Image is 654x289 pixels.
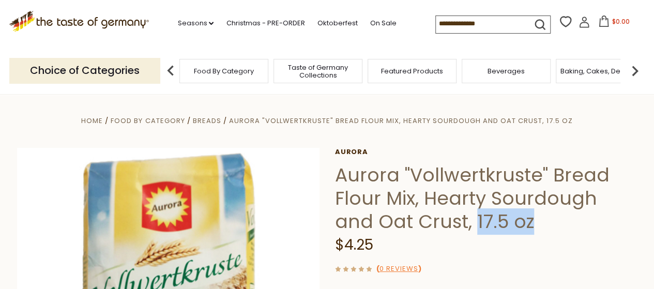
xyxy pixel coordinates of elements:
img: next arrow [625,60,645,81]
a: Food By Category [194,67,254,75]
a: Food By Category [111,116,185,126]
a: Home [81,116,103,126]
h1: Aurora "Vollwertkruste" Bread Flour Mix, Hearty Sourdough and Oat Crust, 17.5 oz [335,163,637,233]
a: 0 Reviews [379,264,418,275]
a: Featured Products [381,67,443,75]
a: Oktoberfest [317,18,357,29]
a: Aurora "Vollwertkruste" Bread Flour Mix, Hearty Sourdough and Oat Crust, 17.5 oz [229,116,573,126]
span: $4.25 [335,235,373,255]
a: Beverages [488,67,525,75]
a: Baking, Cakes, Desserts [560,67,641,75]
a: Christmas - PRE-ORDER [226,18,305,29]
a: Seasons [177,18,214,29]
button: $0.00 [592,16,636,31]
a: Taste of Germany Collections [277,64,359,79]
a: On Sale [370,18,396,29]
img: previous arrow [160,60,181,81]
span: $0.00 [612,17,629,26]
p: Choice of Categories [9,58,160,83]
a: Breads [192,116,221,126]
span: ( ) [376,264,421,273]
a: Aurora [335,148,637,156]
